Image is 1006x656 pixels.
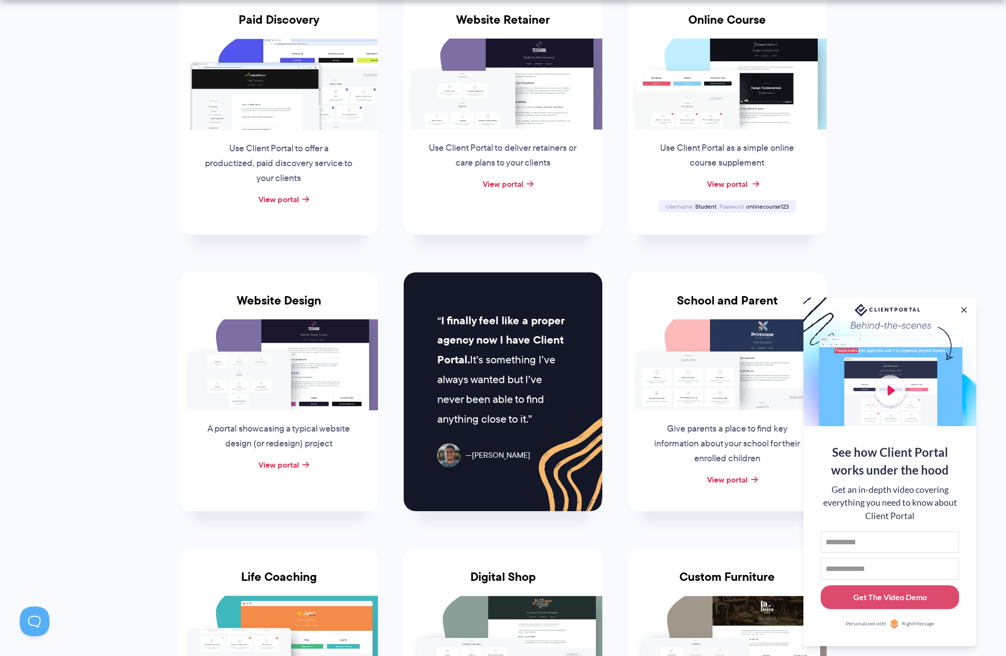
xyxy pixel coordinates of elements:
[628,570,827,596] h3: Custom Furniture
[428,141,578,171] p: Use Client Portal to deliver retainers or care plans to your clients
[204,422,354,451] p: A portal showcasing a typical website design (or redesign) project
[707,474,748,485] a: View portal
[20,607,49,636] iframe: Toggle Customer Support
[746,202,789,211] span: onlinecourse123
[707,178,748,190] a: View portal
[437,311,568,429] p: It’s something I’ve always wanted but I’ve never been able to find anything close to it.
[628,13,827,39] h3: Online Course
[628,294,827,319] h3: School and Parent
[821,619,959,629] a: Personalized withRightMessage
[258,193,299,205] a: View portal
[204,141,354,186] p: Use Client Portal to offer a productized, paid discovery service to your clients
[179,294,378,319] h3: Website Design
[821,483,959,523] div: Get an in-depth video covering everything you need to know about Client Portal
[404,570,602,596] h3: Digital Shop
[666,202,694,211] span: Username
[437,312,564,368] strong: I finally feel like a proper agency now I have Client Portal.
[258,459,299,471] a: View portal
[652,422,802,466] p: Give parents a place to find key information about your school for their enrolled children
[902,620,934,628] span: RightMessage
[465,448,530,463] span: [PERSON_NAME]
[179,570,378,596] h3: Life Coaching
[404,13,602,39] h3: Website Retainer
[695,202,716,211] span: Student
[846,620,886,628] span: Personalized with
[483,178,523,190] a: View portal
[821,585,959,610] button: Get The Video Demo
[652,141,802,171] p: Use Client Portal as a simple online course supplement
[821,443,959,479] div: See how Client Portal works under the hood
[853,591,927,603] div: Get The Video Demo
[179,13,378,39] h3: Paid Discovery
[719,202,745,211] span: Password
[889,619,899,629] img: Personalized with RightMessage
